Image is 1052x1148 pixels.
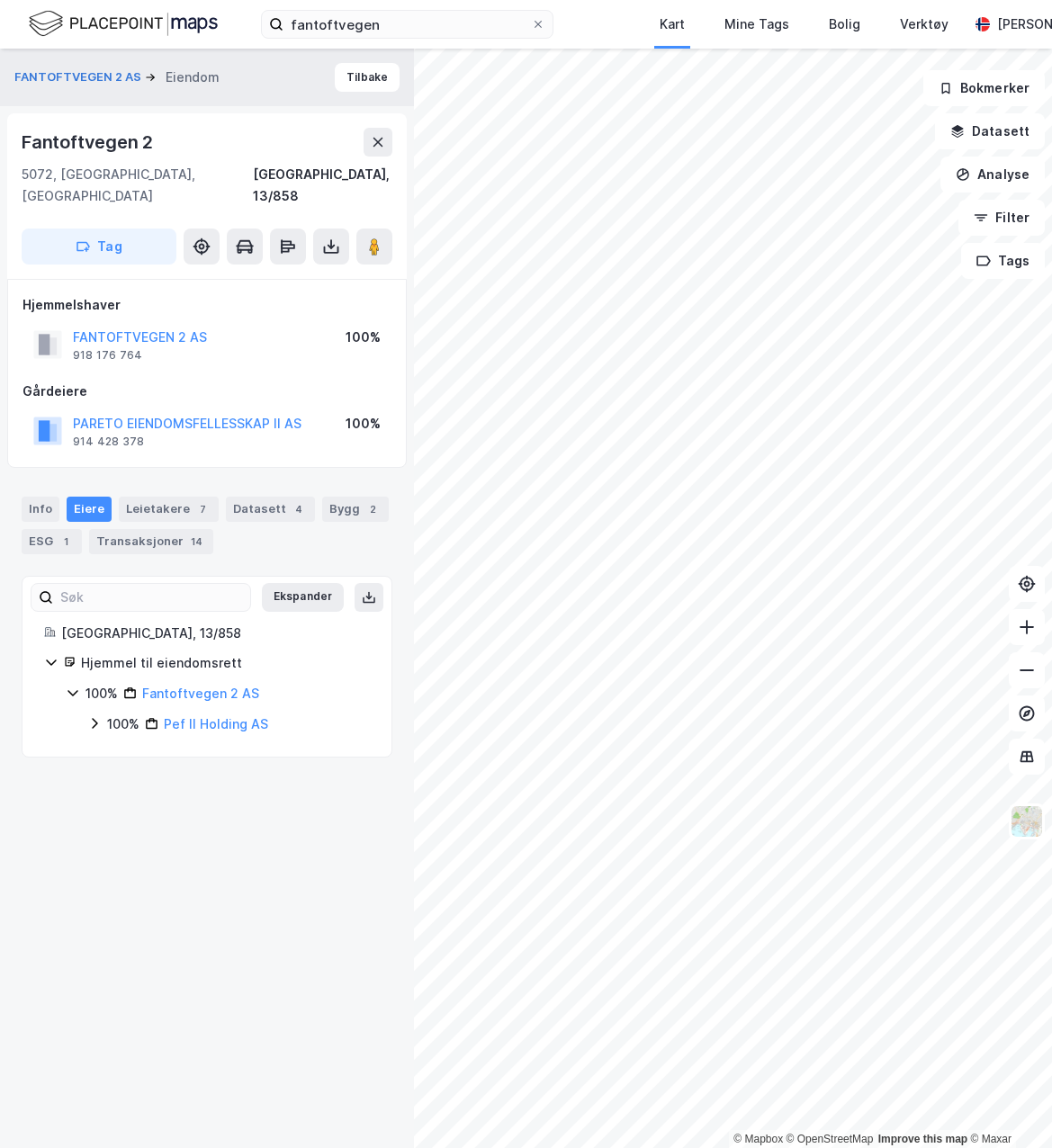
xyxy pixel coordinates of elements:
button: Bokmerker [923,70,1045,106]
div: 100% [107,713,139,735]
img: Z [1010,804,1044,839]
div: Hjemmelshaver [22,294,391,316]
button: Ekspander [262,583,344,612]
div: 100% [346,413,381,435]
div: Bygg [322,497,389,522]
input: Søk [53,584,250,611]
input: Søk på adresse, matrikkel, gårdeiere, leietakere eller personer [283,11,531,38]
button: Tilbake [335,63,400,92]
div: 1 [57,533,75,551]
div: 2 [364,500,382,518]
div: Kart [660,13,685,35]
a: OpenStreetMap [787,1133,874,1145]
div: Info [22,497,59,522]
div: Verktøy [900,13,949,35]
div: Mine Tags [724,13,789,35]
button: FANTOFTVEGEN 2 AS [14,68,145,86]
button: Tags [961,243,1045,279]
div: 7 [193,500,211,518]
button: Filter [958,200,1045,236]
div: 918 176 764 [73,348,142,363]
div: 100% [85,683,118,704]
div: 5072, [GEOGRAPHIC_DATA], [GEOGRAPHIC_DATA] [22,164,253,207]
button: Datasett [935,113,1045,149]
div: 914 428 378 [73,435,144,449]
button: Tag [22,229,176,265]
a: Pef II Holding AS [164,716,268,731]
div: Eiere [67,497,112,522]
div: Gårdeiere [22,381,391,402]
div: [GEOGRAPHIC_DATA], 13/858 [61,623,370,644]
div: ESG [22,529,82,554]
div: [GEOGRAPHIC_DATA], 13/858 [253,164,392,207]
img: logo.f888ab2527a4732fd821a326f86c7f29.svg [29,8,218,40]
iframe: Chat Widget [962,1062,1052,1148]
div: Datasett [226,497,315,522]
div: 4 [290,500,308,518]
a: Improve this map [878,1133,967,1145]
div: Hjemmel til eiendomsrett [81,652,370,674]
div: Leietakere [119,497,219,522]
div: 14 [187,533,206,551]
div: 100% [346,327,381,348]
div: Fantoftvegen 2 [22,128,157,157]
a: Mapbox [733,1133,783,1145]
div: Bolig [829,13,860,35]
div: Eiendom [166,67,220,88]
a: Fantoftvegen 2 AS [142,686,259,701]
div: Transaksjoner [89,529,213,554]
button: Analyse [940,157,1045,193]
